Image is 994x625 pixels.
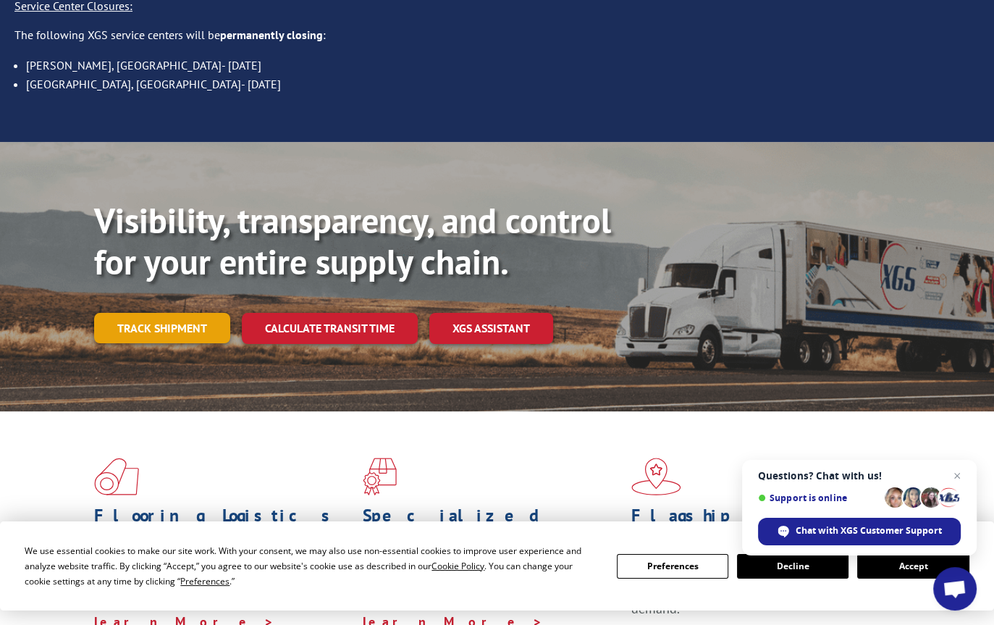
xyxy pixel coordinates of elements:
img: xgs-icon-flagship-distribution-model-red [631,458,681,495]
h1: Specialized Freight Experts [363,507,620,549]
button: Decline [737,554,848,579]
span: Questions? Chat with us! [758,470,961,482]
span: Preferences [180,575,229,587]
img: xgs-icon-focused-on-flooring-red [363,458,397,495]
span: Support is online [758,492,880,503]
h1: Flooring Logistics Solutions [94,507,352,549]
a: Track shipment [94,313,230,343]
div: We use essential cookies to make our site work. With your consent, we may also use non-essential ... [25,543,599,589]
button: Preferences [617,554,728,579]
span: Chat with XGS Customer Support [758,518,961,545]
li: [GEOGRAPHIC_DATA], [GEOGRAPHIC_DATA]- [DATE] [26,75,980,93]
h1: Flagship Distribution Model [631,507,889,566]
button: Accept [857,554,969,579]
li: [PERSON_NAME], [GEOGRAPHIC_DATA]- [DATE] [26,56,980,75]
p: The following XGS service centers will be : [14,27,980,56]
strong: permanently closing [220,28,323,42]
span: Chat with XGS Customer Support [796,524,942,537]
a: Calculate transit time [242,313,418,344]
b: Visibility, transparency, and control for your entire supply chain. [94,198,611,285]
a: XGS ASSISTANT [429,313,553,344]
a: Open chat [933,567,977,611]
img: xgs-icon-total-supply-chain-intelligence-red [94,458,139,495]
span: Cookie Policy [431,560,484,572]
